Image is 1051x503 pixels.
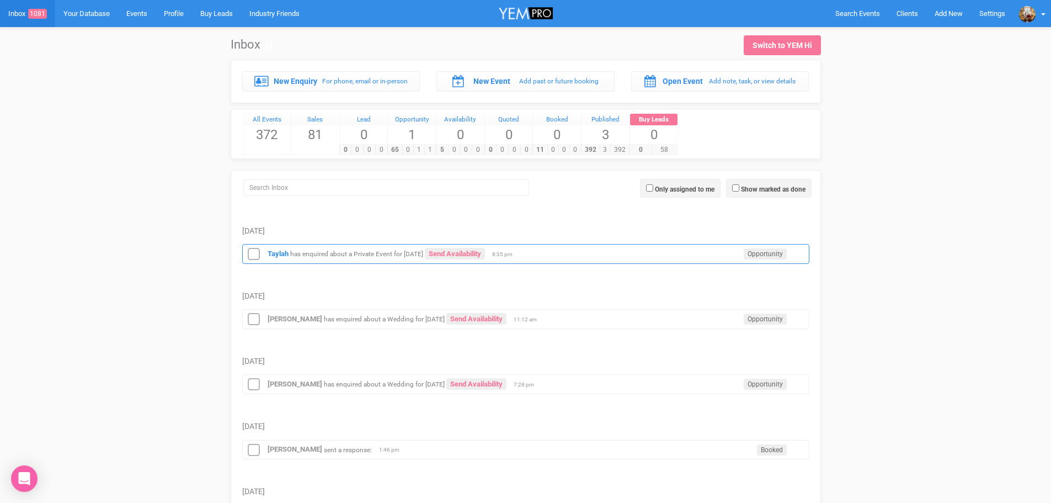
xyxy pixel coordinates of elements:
[424,145,436,155] span: 1
[581,145,600,155] span: 392
[897,9,918,18] span: Clients
[375,145,388,155] span: 0
[340,114,388,126] a: Lead
[379,446,407,454] span: 1:46 pm
[472,145,484,155] span: 0
[629,145,652,155] span: 0
[496,145,509,155] span: 0
[231,38,273,51] h1: Inbox
[446,378,506,390] a: Send Availability
[388,114,436,126] a: Opportunity
[935,9,963,18] span: Add New
[581,114,629,126] a: Published
[600,145,611,155] span: 3
[744,314,787,325] span: Opportunity
[436,145,449,155] span: 5
[519,77,599,85] small: Add past or future booking
[324,380,445,388] small: has enquired about a Wedding for [DATE]
[460,145,472,155] span: 0
[514,316,541,324] span: 11:12 am
[547,145,559,155] span: 0
[425,248,485,260] a: Send Availability
[388,125,436,144] span: 1
[569,145,581,155] span: 0
[532,145,548,155] span: 11
[11,465,38,492] div: Open Intercom Messenger
[291,114,339,126] a: Sales
[610,145,629,155] span: 392
[243,114,291,126] a: All Events
[630,114,678,126] a: Buy Leads
[655,184,714,194] label: Only assigned to me
[436,114,484,126] a: Availability
[402,145,414,155] span: 0
[484,145,497,155] span: 0
[508,145,521,155] span: 0
[741,184,805,194] label: Show marked as done
[757,444,787,456] span: Booked
[291,125,339,144] span: 81
[243,179,529,196] input: Search Inbox
[709,77,796,85] small: Add note, task, or view details
[514,381,541,389] span: 7:28 pm
[485,125,533,144] span: 0
[242,292,809,300] h5: [DATE]
[492,251,520,258] span: 8:35 pm
[744,35,821,55] a: Switch to YEM Hi
[268,445,322,453] a: [PERSON_NAME]
[533,125,581,144] span: 0
[744,379,787,390] span: Opportunity
[339,145,352,155] span: 0
[485,114,533,126] a: Quoted
[242,227,809,235] h5: [DATE]
[630,125,678,144] span: 0
[581,125,629,144] span: 3
[835,9,880,18] span: Search Events
[520,145,533,155] span: 0
[351,145,364,155] span: 0
[274,76,317,87] label: New Enquiry
[268,315,322,323] a: [PERSON_NAME]
[744,248,787,260] span: Opportunity
[242,422,809,431] h5: [DATE]
[28,9,47,19] span: 1081
[413,145,425,155] span: 1
[663,76,703,87] label: Open Event
[242,357,809,366] h5: [DATE]
[322,77,408,85] small: For phone, email or in-person
[533,114,581,126] a: Booked
[324,446,372,453] small: sent a response:
[753,40,812,51] div: Switch to YEM Hi
[631,71,809,91] a: Open Event Add note, task, or view details
[340,125,388,144] span: 0
[652,145,678,155] span: 58
[558,145,570,155] span: 0
[242,71,420,91] a: New Enquiry For phone, email or in-person
[436,71,615,91] a: New Event Add past or future booking
[363,145,376,155] span: 0
[387,145,403,155] span: 65
[446,313,506,325] a: Send Availability
[268,250,289,258] a: Taylah
[324,315,445,323] small: has enquired about a Wedding for [DATE]
[290,250,423,258] small: has enquired about a Private Event for [DATE]
[436,125,484,144] span: 0
[448,145,461,155] span: 0
[268,380,322,388] a: [PERSON_NAME]
[243,125,291,144] span: 372
[242,488,809,496] h5: [DATE]
[1019,6,1036,23] img: open-uri20200520-4-1r8dlr4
